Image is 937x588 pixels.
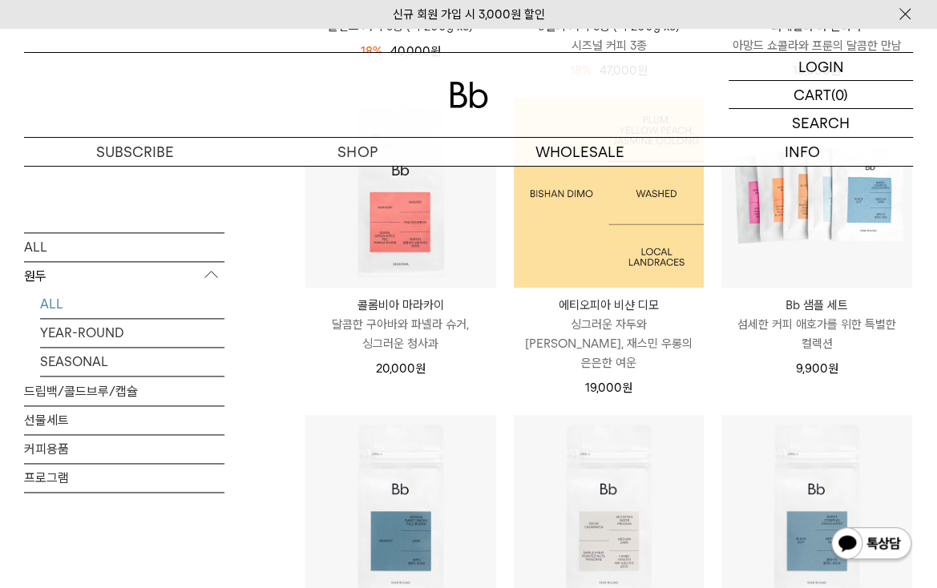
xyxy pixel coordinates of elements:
a: 에티오피아 비샨 디모 [514,98,705,288]
img: 1000000480_add2_093.jpg [514,98,705,288]
p: 원두 [24,262,224,291]
p: 에티오피아 비샨 디모 [514,296,705,315]
p: WHOLESALE [469,138,691,166]
a: ALL [40,290,224,318]
span: 원 [622,381,632,395]
a: 커피용품 [24,435,224,463]
span: 20,000 [376,361,426,376]
p: INFO [691,138,913,166]
p: 섬세한 커피 애호가를 위한 특별한 컬렉션 [721,315,912,353]
p: CART [794,81,831,108]
span: 원 [415,361,426,376]
a: 신규 회원 가입 시 3,000원 할인 [393,7,545,22]
span: 9,900 [796,361,838,376]
a: 콜롬비아 마라카이 달콤한 구아바와 파넬라 슈거, 싱그러운 청사과 [305,296,496,353]
a: LOGIN [729,53,913,81]
img: Bb 샘플 세트 [721,98,912,288]
p: (0) [831,81,848,108]
a: SHOP [246,138,468,166]
p: SEARCH [792,109,850,137]
span: 원 [828,361,838,376]
img: 콜롬비아 마라카이 [305,98,496,288]
p: 콜롬비아 마라카이 [305,296,496,315]
a: 에티오피아 비샨 디모 싱그러운 자두와 [PERSON_NAME], 재스민 우롱의 은은한 여운 [514,296,705,373]
a: Bb 샘플 세트 섬세한 커피 애호가를 위한 특별한 컬렉션 [721,296,912,353]
span: 19,000 [585,381,632,395]
img: 로고 [450,82,488,108]
img: 카카오톡 채널 1:1 채팅 버튼 [830,526,913,564]
a: YEAR-ROUND [40,319,224,347]
a: SEASONAL [40,348,224,376]
a: 드립백/콜드브루/캡슐 [24,377,224,405]
a: 선물세트 [24,406,224,434]
p: 싱그러운 자두와 [PERSON_NAME], 재스민 우롱의 은은한 여운 [514,315,705,373]
a: 프로그램 [24,464,224,492]
a: ALL [24,233,224,261]
a: SUBSCRIBE [24,138,246,166]
p: LOGIN [798,53,844,80]
a: CART (0) [729,81,913,109]
p: 달콤한 구아바와 파넬라 슈거, 싱그러운 청사과 [305,315,496,353]
p: Bb 샘플 세트 [721,296,912,315]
